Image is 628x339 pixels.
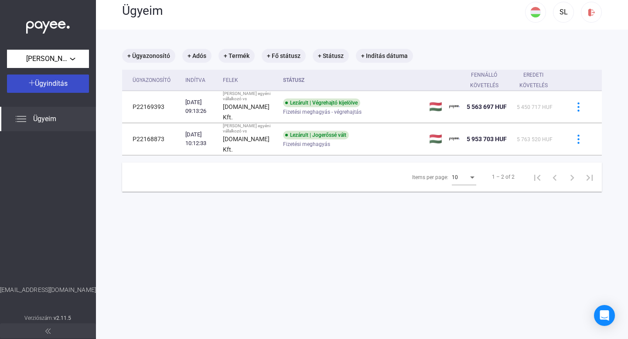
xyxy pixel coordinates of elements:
strong: v2.11.5 [54,315,72,321]
button: Previous page [546,168,563,186]
mat-chip: + Termék [218,49,255,63]
span: Fizetési meghagyás [283,139,330,149]
img: list.svg [16,114,26,124]
td: 🇭🇺 [426,91,446,123]
div: Lezárult | Jogerőssé vált [283,131,349,139]
div: Ügyazonosító [133,75,178,85]
div: [DATE] 10:12:33 [185,130,216,148]
span: Fizetési meghagyás - végrehajtás [283,107,362,117]
img: arrow-double-left-grey.svg [45,329,51,334]
img: payee-logo [449,102,460,112]
button: more-blue [569,98,587,116]
img: plus-white.svg [29,80,35,86]
button: Next page [563,168,581,186]
button: more-blue [569,130,587,148]
img: more-blue [574,135,583,144]
div: [PERSON_NAME] egyéni vállalkozó vs [223,123,276,134]
td: P22168873 [122,123,182,155]
button: First page [529,168,546,186]
span: 5 450 717 HUF [517,104,553,110]
div: Indítva [185,75,205,85]
div: Ügyazonosító [133,75,171,85]
div: Eredeti követelés [517,70,550,91]
span: 5 563 697 HUF [467,103,507,110]
strong: [DOMAIN_NAME] Kft. [223,136,270,153]
div: Open Intercom Messenger [594,305,615,326]
span: [PERSON_NAME] egyéni vállalkozó [26,54,70,64]
span: Ügyeim [33,114,56,124]
mat-chip: + Adós [182,49,212,63]
div: Felek [223,75,238,85]
span: 5 763 520 HUF [517,136,553,142]
td: P22169393 [122,91,182,123]
strong: [DOMAIN_NAME] Kft. [223,103,270,121]
mat-chip: + Ügyazonosító [122,49,175,63]
mat-select: Items per page: [452,172,476,182]
img: payee-logo [449,134,460,144]
button: Last page [581,168,598,186]
td: 🇭🇺 [426,123,446,155]
span: 10 [452,174,458,180]
div: Eredeti követelés [517,70,558,91]
div: Felek [223,75,276,85]
mat-chip: + Fő státusz [262,49,306,63]
span: Ügyindítás [35,79,68,88]
mat-chip: + Státusz [313,49,349,63]
div: [PERSON_NAME] egyéni vállalkozó vs [223,91,276,102]
div: Indítva [185,75,216,85]
button: Ügyindítás [7,75,89,93]
div: Fennálló követelés [467,70,510,91]
th: Státusz [280,70,426,91]
span: 5 953 703 HUF [467,136,507,142]
div: Items per page: [412,172,448,183]
div: [DATE] 09:13:26 [185,98,216,115]
div: Lezárult | Végrehajtó kijelölve [283,98,360,107]
button: [PERSON_NAME] egyéni vállalkozó [7,50,89,68]
div: Fennálló követelés [467,70,502,91]
img: more-blue [574,102,583,112]
mat-chip: + Indítás dátuma [356,49,413,63]
div: 1 – 2 of 2 [492,172,515,182]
